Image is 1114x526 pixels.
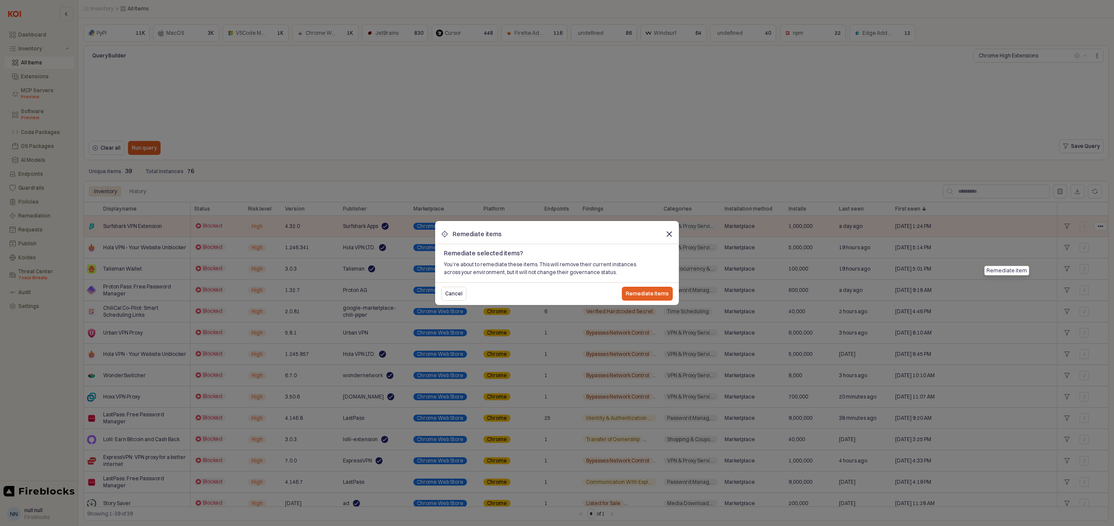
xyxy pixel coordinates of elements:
[441,287,466,301] button: Cancel
[445,290,463,297] p: Cancel
[626,290,669,297] p: Remediate Items
[453,231,502,238] div: Remediate items
[662,227,676,241] button: Close
[444,261,670,276] p: You’re about to remediate these items. This will remove their current instances across your envir...
[622,287,673,301] button: Remediate Items
[444,249,670,257] h6: Remediate selected items?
